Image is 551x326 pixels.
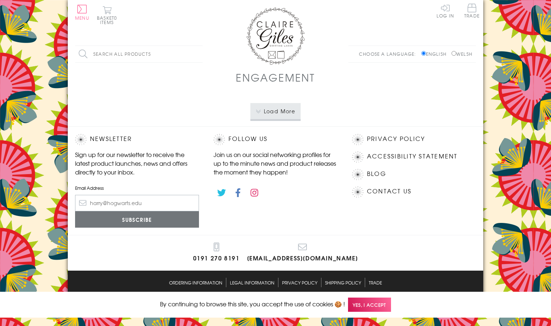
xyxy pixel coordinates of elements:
p: Join us on our social networking profiles for up to the minute news and product releases the mome... [214,150,337,176]
a: Shipping Policy [325,278,361,287]
a: 0191 270 8191 [193,243,240,263]
button: Load More [250,103,301,119]
a: Privacy Policy [367,134,425,144]
input: English [421,51,426,56]
a: [EMAIL_ADDRESS][DOMAIN_NAME] [247,243,358,263]
input: Welsh [452,51,456,56]
a: Trade [369,278,382,287]
span: Yes, I accept [348,298,391,312]
span: Menu [75,15,89,21]
a: Legal Information [230,278,274,287]
input: Subscribe [75,211,199,228]
span: 0 items [100,15,117,25]
span: Trade [464,4,480,18]
input: Search [195,46,203,62]
label: Welsh [452,51,472,57]
p: Choose a language: [359,51,420,57]
label: Email Address [75,185,199,191]
a: Contact Us [367,186,411,196]
h1: Engagement [236,70,315,85]
input: Search all products [75,46,203,62]
button: Menu [75,5,89,20]
a: Accessibility Statement [367,152,458,161]
button: Basket0 items [97,6,117,24]
a: Log In [437,4,454,18]
h2: Newsletter [75,134,199,145]
h2: Follow Us [214,134,337,145]
a: Privacy Policy [282,278,317,287]
input: harry@hogwarts.edu [75,195,199,211]
a: Trade [464,4,480,19]
p: Sign up for our newsletter to receive the latest product launches, news and offers directly to yo... [75,150,199,176]
img: Claire Giles Greetings Cards [246,7,305,65]
a: Ordering Information [169,278,222,287]
label: English [421,51,450,57]
a: Blog [367,169,386,179]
